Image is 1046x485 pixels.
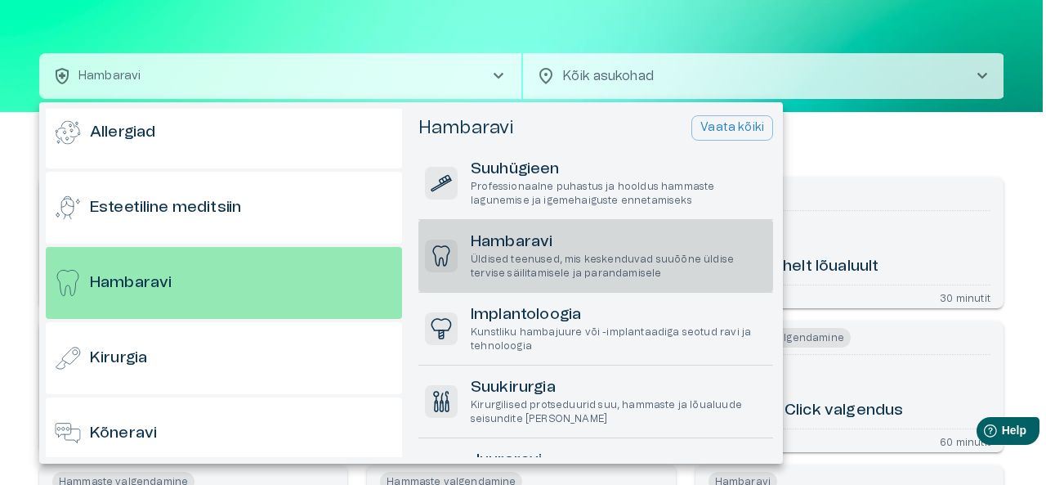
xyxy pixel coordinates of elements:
p: Kirurgilised protseduurid suu, hammaste ja lõualuude seisundite [PERSON_NAME] [471,398,767,426]
iframe: Help widget launcher [919,411,1046,456]
h6: Suukirurgia [471,377,767,399]
p: Kunstliku hambajuure või -implantaadiga seotud ravi ja tehnoloogia [471,326,767,353]
h6: Kõneravi [90,423,157,445]
button: Vaata kõiki [691,115,773,141]
h6: Esteetiline meditsiin [90,197,241,219]
p: Vaata kõiki [700,119,764,137]
h5: Hambaravi [418,116,514,140]
h6: Suuhügieen [471,159,767,181]
h6: Kirurgia [90,348,147,370]
p: Professionaalne puhastus ja hooldus hammaste lagunemise ja igemehaiguste ennetamiseks [471,180,767,208]
h6: Allergiad [90,122,155,144]
h6: Juureravi [471,450,767,472]
h6: Hambaravi [90,272,172,294]
h6: Implantoloogia [471,304,767,326]
h6: Hambaravi [471,231,767,254]
p: Üldised teenused, mis keskenduvad suuõõne üldise tervise säilitamisele ja parandamisele [471,253,767,281]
